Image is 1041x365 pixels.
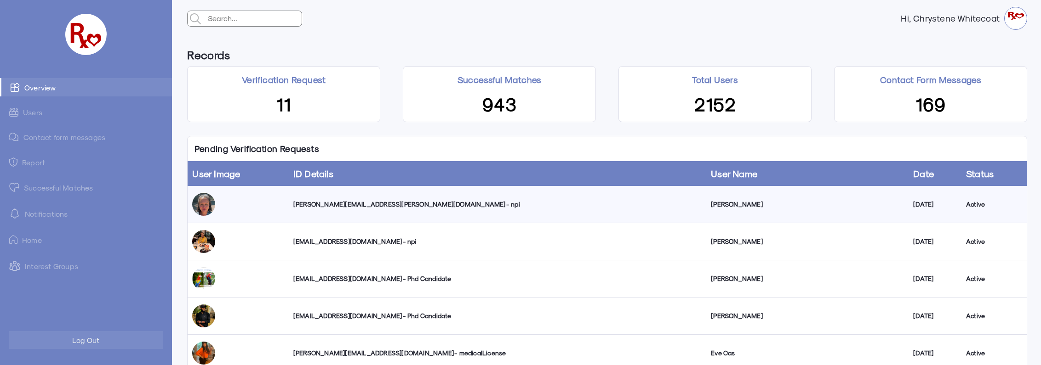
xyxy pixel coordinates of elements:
[293,348,702,358] div: [PERSON_NAME][EMAIL_ADDRESS][DOMAIN_NAME] - medicalLicense
[913,168,934,179] a: Date
[276,92,292,115] span: 11
[192,230,215,253] img: luqzy0elsadf89f4tsso.jpg
[711,348,904,358] div: Eve Cas
[482,92,517,115] span: 943
[711,237,904,246] div: [PERSON_NAME]
[192,342,215,365] img: uytlpkyr3rkq79eo0goa.jpg
[9,235,17,244] img: ic-home.png
[913,200,957,209] div: [DATE]
[913,348,957,358] div: [DATE]
[206,11,302,26] input: Search...
[192,168,240,179] a: User Image
[293,200,702,209] div: [PERSON_NAME][EMAIL_ADDRESS][PERSON_NAME][DOMAIN_NAME] - npi
[187,44,230,66] h6: Records
[692,73,738,86] p: Total Users
[880,73,981,86] p: Contact Form Messages
[9,157,17,167] img: admin-ic-report.svg
[966,274,1022,283] div: Active
[293,274,702,283] div: [EMAIL_ADDRESS][DOMAIN_NAME] - Phd Candidate
[9,108,18,117] img: admin-ic-users.svg
[9,208,20,219] img: notification-default-white.svg
[188,11,203,27] img: admin-search.svg
[711,168,757,179] a: User Name
[966,348,1022,358] div: Active
[966,200,1022,209] div: Active
[9,183,19,192] img: matched.svg
[913,237,957,246] div: [DATE]
[293,237,702,246] div: [EMAIL_ADDRESS][DOMAIN_NAME] - npi
[188,136,326,161] p: Pending Verification Requests
[694,92,736,115] span: 2152
[711,311,904,320] div: [PERSON_NAME]
[458,73,542,86] p: Successful Matches
[966,237,1022,246] div: Active
[11,83,20,92] img: admin-ic-overview.svg
[913,274,957,283] div: [DATE]
[913,311,957,320] div: [DATE]
[915,92,946,115] span: 169
[192,267,215,290] img: tlbaupo5rygbfbeelxs5.jpg
[966,168,994,179] a: Status
[9,260,20,271] img: intrestGropus.svg
[293,168,333,179] a: ID Details
[192,304,215,327] img: r2gg5x8uzdkpk8z2w1kp.jpg
[966,311,1022,320] div: Active
[901,14,1004,23] strong: Hi, Chrystene Whitecoat
[293,311,702,320] div: [EMAIL_ADDRESS][DOMAIN_NAME] - Phd Candidate
[9,331,163,349] button: Log Out
[9,133,19,141] img: admin-ic-contact-message.svg
[242,73,326,86] p: Verification Request
[711,274,904,283] div: [PERSON_NAME]
[711,200,904,209] div: [PERSON_NAME]
[192,193,215,216] img: ngppygzyzneetwnfidy5.jpg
